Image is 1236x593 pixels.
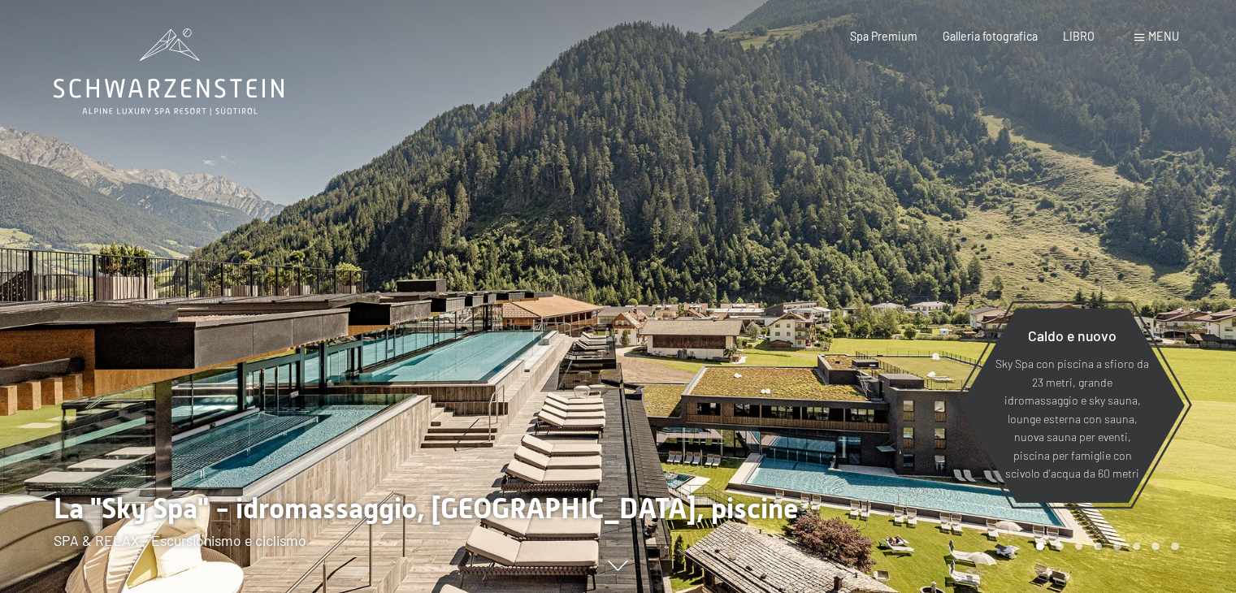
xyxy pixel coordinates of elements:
a: Spa Premium [850,29,917,43]
a: LIBRO [1063,29,1095,43]
a: Galleria fotografica [943,29,1038,43]
font: Caldo e nuovo [1028,327,1117,344]
div: Pagina 5 della giostra [1113,543,1121,551]
div: Pagina 4 del carosello [1094,543,1102,551]
div: Pagina 2 della giostra [1056,543,1064,551]
a: Caldo e nuovo Sky Spa con piscina a sfioro da 23 metri, grande idromassaggio e sky sauna, lounge ... [959,307,1186,504]
font: menu [1148,29,1179,43]
font: Sky Spa con piscina a sfioro da 23 metri, grande idromassaggio e sky sauna, lounge esterna con sa... [995,357,1149,480]
div: Carosello Pagina 7 [1151,543,1160,551]
div: Pagina 3 della giostra [1075,543,1083,551]
div: Pagina 8 della giostra [1171,543,1179,551]
div: Pagina 6 della giostra [1133,543,1141,551]
div: Pagina Carosello 1 (Diapositiva corrente) [1036,543,1044,551]
div: Paginazione carosello [1030,543,1178,551]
